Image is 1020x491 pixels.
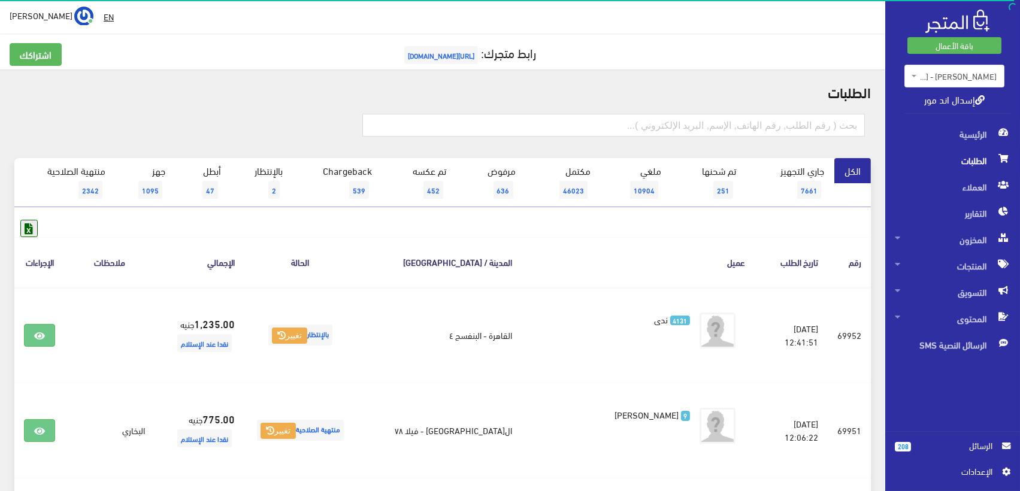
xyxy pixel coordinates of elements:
[885,147,1020,174] a: الطلبات
[231,158,293,207] a: بالإنتظار2
[828,383,871,478] td: 69951
[155,287,244,383] td: جنيه
[904,65,1004,87] span: esdalandmore - مصر - اسدال اند مور
[65,383,155,478] td: البخاري
[423,181,443,199] span: 452
[10,43,62,66] a: اشتراكك
[257,420,344,441] span: منتهية الصلاحية
[654,311,668,328] span: ندى
[138,181,162,199] span: 1095
[828,237,871,287] th: رقم
[671,158,746,207] a: تم شحنها251
[615,406,679,423] span: [PERSON_NAME]
[834,158,871,183] a: الكل
[681,411,690,421] span: 9
[919,70,997,82] span: esdalandmore - مصر - اسدال اند مور
[356,237,522,287] th: المدينة / [GEOGRAPHIC_DATA]
[10,8,72,23] span: [PERSON_NAME]
[924,90,985,108] a: إسدال اند مور
[895,305,1010,332] span: المحتوى
[755,383,828,478] td: [DATE] 12:06:22
[895,121,1010,147] span: الرئيسية
[885,305,1020,332] a: المحتوى
[65,237,155,287] th: ملاحظات
[700,313,736,348] img: avatar.png
[99,6,119,28] a: EN
[526,158,601,207] a: مكتمل46023
[293,158,382,207] a: Chargeback539
[746,158,834,207] a: جاري التجهيز7661
[382,158,456,207] a: تم عكسه452
[921,439,992,452] span: الرسائل
[175,158,232,207] a: أبطل47
[14,158,116,207] a: منتهية الصلاحية2342
[261,423,296,440] button: تغيير
[14,84,871,99] h2: الطلبات
[885,253,1020,279] a: المنتجات
[670,316,690,326] span: 4131
[895,465,1010,484] a: اﻹعدادات
[895,279,1010,305] span: التسويق
[828,287,871,383] td: 69952
[885,332,1020,358] a: الرسائل النصية SMS
[356,383,522,478] td: ال[GEOGRAPHIC_DATA] - فيلا ٧٨
[885,200,1020,226] a: التقارير
[401,41,536,63] a: رابط متجرك:[URL][DOMAIN_NAME]
[895,200,1010,226] span: التقارير
[116,158,175,207] a: جهز1095
[14,237,65,287] th: الإجراءات
[797,181,821,199] span: 7661
[272,328,307,344] button: تغيير
[177,334,232,352] span: نقدا عند الإستلام
[404,46,478,64] span: [URL][DOMAIN_NAME]
[895,439,1010,465] a: 208 الرسائل
[895,253,1010,279] span: المنتجات
[755,287,828,383] td: [DATE] 12:41:51
[904,465,992,478] span: اﻹعدادات
[268,325,332,345] span: بالإنتظار
[630,181,658,199] span: 10904
[885,174,1020,200] a: العملاء
[885,121,1020,147] a: الرئيسية
[895,147,1010,174] span: الطلبات
[885,226,1020,253] a: المخزون
[907,37,1001,54] a: باقة الأعمال
[713,181,733,199] span: 251
[541,408,690,421] a: 9 [PERSON_NAME]
[895,442,911,451] span: 208
[895,332,1010,358] span: الرسائل النصية SMS
[700,408,736,444] img: avatar.png
[155,237,244,287] th: اﻹجمالي
[541,313,690,326] a: 4131 ندى
[202,411,235,426] strong: 775.00
[268,181,280,199] span: 2
[155,383,244,478] td: جنيه
[362,114,865,137] input: بحث ( رقم الطلب, رقم الهاتف, الإسم, البريد اﻹلكتروني )...
[202,181,218,199] span: 47
[10,6,93,25] a: ... [PERSON_NAME]
[356,287,522,383] td: القاهرة - البنفسج ٤
[895,174,1010,200] span: العملاء
[177,429,232,447] span: نقدا عند الإستلام
[522,237,755,287] th: عميل
[895,226,1010,253] span: المخزون
[104,9,114,24] u: EN
[78,181,102,199] span: 2342
[755,237,828,287] th: تاريخ الطلب
[349,181,369,199] span: 539
[601,158,671,207] a: ملغي10904
[494,181,513,199] span: 636
[559,181,588,199] span: 46023
[925,10,989,33] img: .
[194,316,235,331] strong: 1,235.00
[74,7,93,26] img: ...
[244,237,356,287] th: الحالة
[456,158,526,207] a: مرفوض636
